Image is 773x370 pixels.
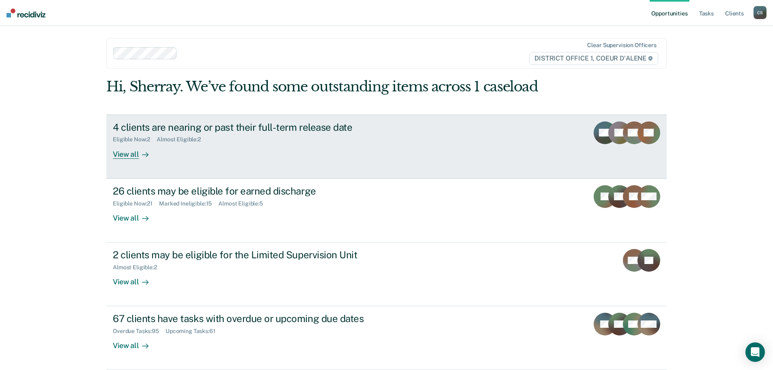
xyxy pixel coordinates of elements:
[745,342,765,362] div: Open Intercom Messenger
[113,328,166,335] div: Overdue Tasks : 95
[157,136,207,143] div: Almost Eligible : 2
[113,271,158,287] div: View all
[113,207,158,223] div: View all
[754,6,767,19] div: C S
[113,313,398,325] div: 67 clients have tasks with overdue or upcoming due dates
[587,42,656,49] div: Clear supervision officers
[106,78,555,95] div: Hi, Sherray. We’ve found some outstanding items across 1 caseload
[159,200,218,207] div: Marked Ineligible : 15
[754,6,767,19] button: CS
[113,121,398,133] div: 4 clients are nearing or past their full-term release date
[113,200,159,207] div: Eligible Now : 21
[106,115,667,179] a: 4 clients are nearing or past their full-term release dateEligible Now:2Almost Eligible:2View all
[529,52,658,65] span: DISTRICT OFFICE 1, COEUR D'ALENE
[6,9,45,17] img: Recidiviz
[113,249,398,261] div: 2 clients may be eligible for the Limited Supervision Unit
[113,335,158,351] div: View all
[106,242,667,306] a: 2 clients may be eligible for the Limited Supervision UnitAlmost Eligible:2View all
[106,306,667,370] a: 67 clients have tasks with overdue or upcoming due datesOverdue Tasks:95Upcoming Tasks:61View all
[166,328,222,335] div: Upcoming Tasks : 61
[113,185,398,197] div: 26 clients may be eligible for earned discharge
[113,264,164,271] div: Almost Eligible : 2
[218,200,269,207] div: Almost Eligible : 5
[113,143,158,159] div: View all
[106,179,667,242] a: 26 clients may be eligible for earned dischargeEligible Now:21Marked Ineligible:15Almost Eligible...
[113,136,157,143] div: Eligible Now : 2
